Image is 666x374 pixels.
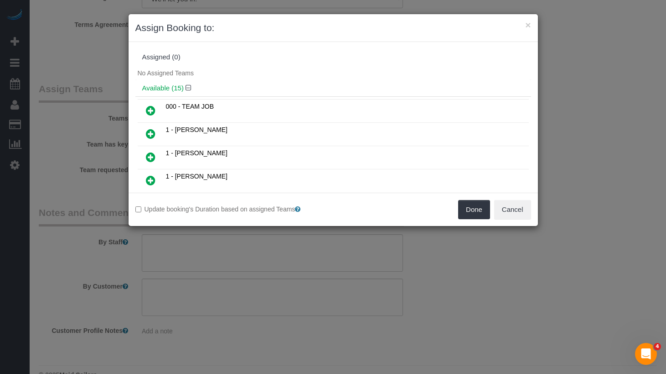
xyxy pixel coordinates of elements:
span: 000 - TEAM JOB [166,103,214,110]
button: × [525,20,531,30]
span: 1 - [PERSON_NAME] [166,149,227,157]
span: 1 - [PERSON_NAME] [166,173,227,180]
span: 1 - [PERSON_NAME] [166,126,227,133]
span: No Assigned Teams [138,69,194,77]
iframe: Intercom live chat [635,343,657,365]
h3: Assign Booking to: [135,21,531,35]
label: Update booking's Duration based on assigned Teams [135,205,326,214]
button: Done [458,200,490,219]
span: 4 [654,343,661,350]
button: Cancel [494,200,531,219]
input: Update booking's Duration based on assigned Teams [135,206,141,212]
h4: Available (15) [142,84,524,92]
div: Assigned (0) [142,53,524,61]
